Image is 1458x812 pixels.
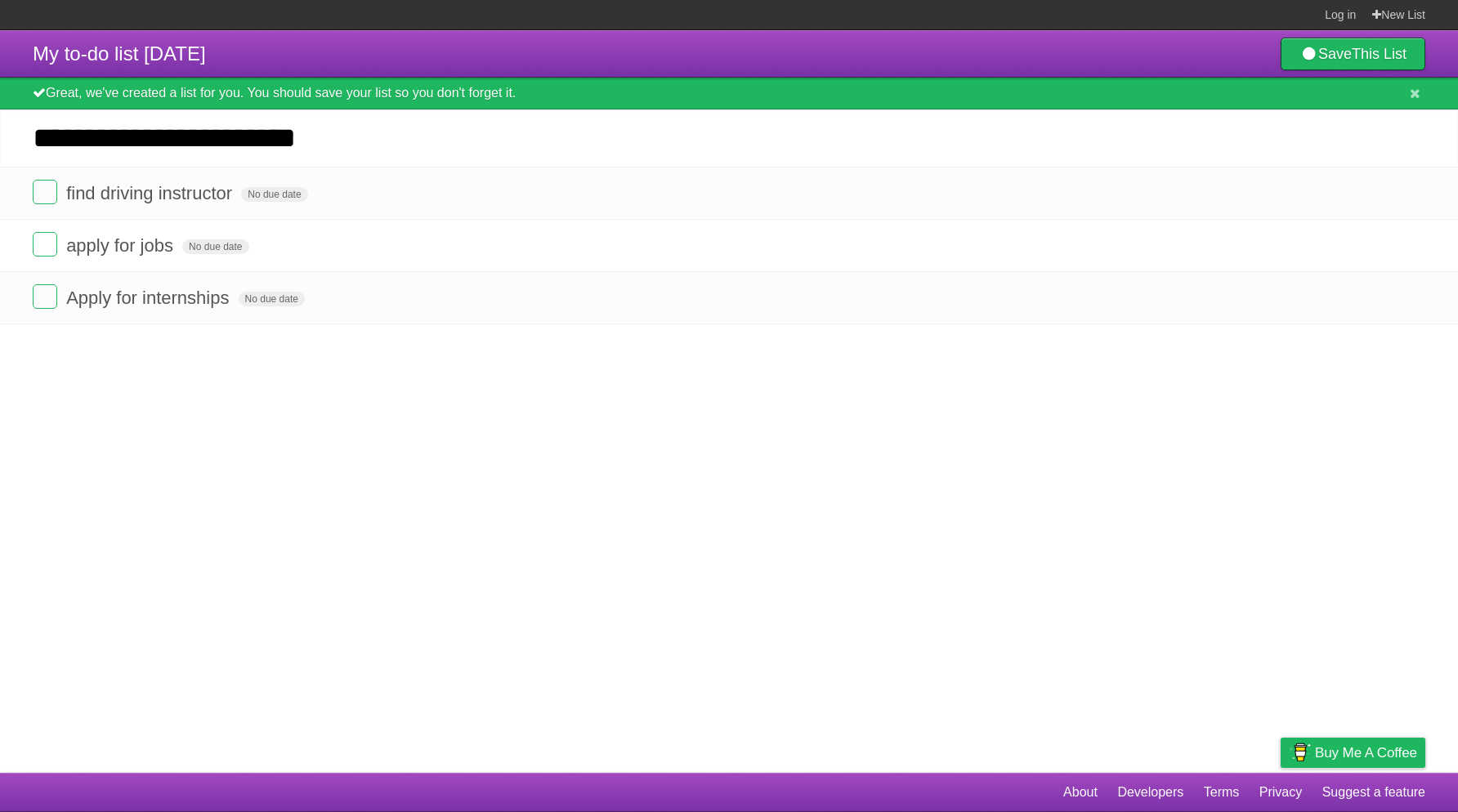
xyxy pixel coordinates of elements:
span: My to-do list [DATE] [33,42,206,65]
label: Done [33,180,57,204]
a: SaveThis List [1281,38,1425,70]
label: Done [33,284,57,309]
a: Buy me a coffee [1281,738,1425,768]
img: Buy me a coffee [1289,738,1311,766]
span: No due date [182,239,248,254]
span: find driving instructor [66,183,236,203]
a: Terms [1204,777,1240,808]
a: Suggest a feature [1322,777,1425,808]
a: About [1063,777,1098,808]
span: apply for jobs [66,235,177,256]
a: Developers [1117,777,1183,808]
span: Buy me a coffee [1315,738,1417,767]
b: This List [1352,46,1407,62]
label: Done [33,232,57,257]
span: No due date [241,187,307,202]
a: Privacy [1259,777,1302,808]
span: No due date [239,292,305,306]
span: Apply for internships [66,288,233,308]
